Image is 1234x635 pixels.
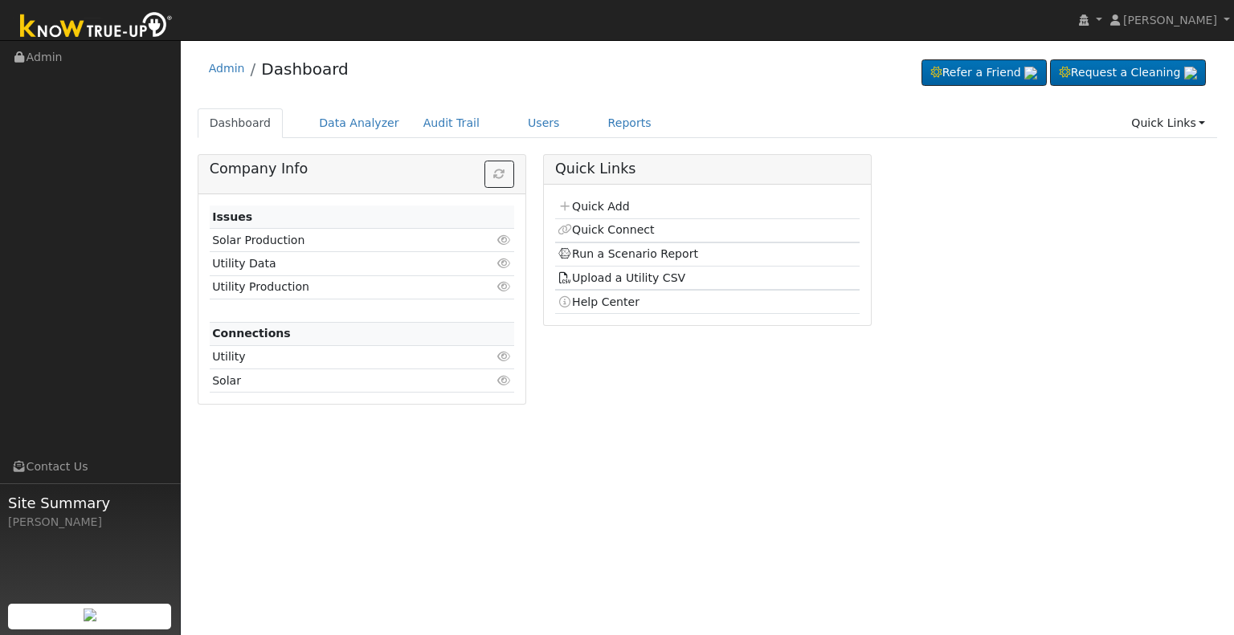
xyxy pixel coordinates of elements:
span: Site Summary [8,492,172,514]
i: Click to view [497,351,512,362]
a: Quick Connect [558,223,654,236]
td: Utility [210,345,465,368]
a: Upload a Utility CSV [558,271,685,284]
img: Know True-Up [12,9,181,45]
a: Data Analyzer [307,108,411,138]
strong: Connections [212,327,291,340]
div: [PERSON_NAME] [8,514,172,531]
a: Run a Scenario Report [558,247,698,260]
td: Solar [210,369,465,393]
a: Reports [596,108,664,138]
a: Request a Cleaning [1050,59,1206,87]
i: Click to view [497,375,512,386]
a: Users [516,108,572,138]
td: Utility Production [210,275,465,299]
a: Dashboard [198,108,284,138]
img: retrieve [1184,67,1197,79]
h5: Quick Links [555,161,860,177]
a: Refer a Friend [921,59,1047,87]
i: Click to view [497,234,512,246]
i: Click to view [497,258,512,269]
a: Audit Trail [411,108,492,138]
h5: Company Info [210,161,514,177]
td: Solar Production [210,229,465,252]
a: Quick Add [558,200,629,213]
a: Help Center [558,295,639,308]
a: Admin [209,62,245,75]
strong: Issues [212,210,252,223]
img: retrieve [84,609,96,621]
td: Utility Data [210,252,465,275]
i: Click to view [497,281,512,292]
img: retrieve [1024,67,1037,79]
a: Dashboard [261,59,349,79]
a: Quick Links [1119,108,1217,138]
span: [PERSON_NAME] [1123,14,1217,26]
